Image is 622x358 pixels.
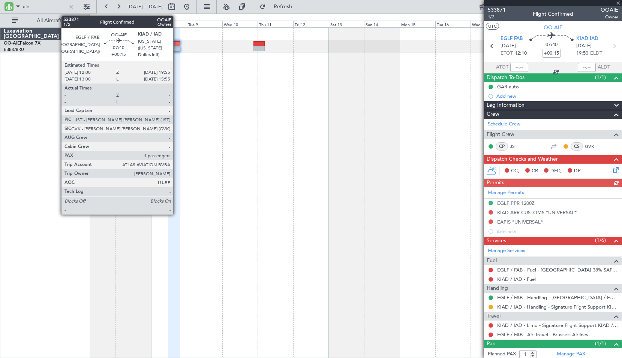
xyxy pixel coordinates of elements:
[550,167,562,175] span: DFC,
[8,15,81,27] button: All Aircraft
[487,312,501,321] span: Travel
[471,21,506,27] div: Wed 17
[595,340,606,348] span: (1/1)
[497,84,519,90] div: GAR auto
[546,41,558,49] span: 07:40
[23,1,66,12] input: A/C (Reg. or Type)
[497,294,618,301] a: EGLF / FAB - Handling - [GEOGRAPHIC_DATA] / EGLF / FAB
[487,257,497,265] span: Fuel
[127,3,163,10] span: [DATE] - [DATE]
[488,121,520,128] a: Schedule Crew
[487,110,499,119] span: Crew
[487,101,525,110] span: Leg Information
[222,21,258,27] div: Wed 10
[497,331,588,338] a: EGLF / FAB - Air Travel - Brussels Airlines
[80,21,116,27] div: Sat 6
[293,21,329,27] div: Fri 12
[574,167,581,175] span: DP
[487,130,514,139] span: Flight Crew
[595,73,606,81] span: (1/1)
[532,167,538,175] span: CR
[501,50,513,57] span: ETOT
[486,23,499,30] button: UTC
[488,6,506,14] span: 533871
[496,142,508,151] div: CP
[267,4,299,9] span: Refresh
[488,247,525,255] a: Manage Services
[496,64,508,71] span: ATOT
[515,50,527,57] span: 12:10
[497,267,618,273] a: EGLF / FAB - Fuel - [GEOGRAPHIC_DATA] 38% SAF EGLF/FAB
[576,50,588,57] span: 19:50
[329,21,364,27] div: Sat 13
[91,15,103,21] div: [DATE]
[501,35,523,43] span: EGLF FAB
[497,322,618,328] a: KIAD / IAD - Limo - Signature Flight Support KIAD / IAD
[544,24,563,31] span: OO-AIE
[115,21,151,27] div: Sun 7
[595,236,606,244] span: (1/6)
[258,21,293,27] div: Thu 11
[256,1,301,13] button: Refresh
[496,93,618,99] div: Add new
[364,21,400,27] div: Sun 14
[4,41,40,46] a: OO-AIEFalcon 7X
[510,143,527,150] a: JST
[511,167,519,175] span: CC,
[590,50,602,57] span: ELDT
[585,143,602,150] a: GVK
[576,35,598,43] span: KIAD IAD
[151,21,187,27] div: Mon 8
[487,237,506,245] span: Services
[187,21,222,27] div: Tue 9
[497,276,536,282] a: KIAD / IAD - Fuel
[497,304,618,310] a: KIAD / IAD - Handling - Signature Flight Support KIAD / IAD
[487,155,558,164] span: Dispatch Checks and Weather
[4,47,24,52] a: EBBR/BRU
[533,10,573,18] div: Flight Confirmed
[400,21,435,27] div: Mon 15
[571,142,583,151] div: CS
[598,64,610,71] span: ALDT
[601,6,618,14] span: OOAIE
[19,18,79,23] span: All Aircraft
[557,351,585,358] a: Manage PAX
[4,41,20,46] span: OO-AIE
[487,340,495,348] span: Pax
[488,14,506,20] span: 1/2
[601,14,618,20] span: Owner
[487,73,525,82] span: Dispatch To-Dos
[487,284,508,293] span: Handling
[435,21,471,27] div: Tue 16
[501,42,516,50] span: [DATE]
[576,42,592,50] span: [DATE]
[488,351,516,358] label: Planned PAX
